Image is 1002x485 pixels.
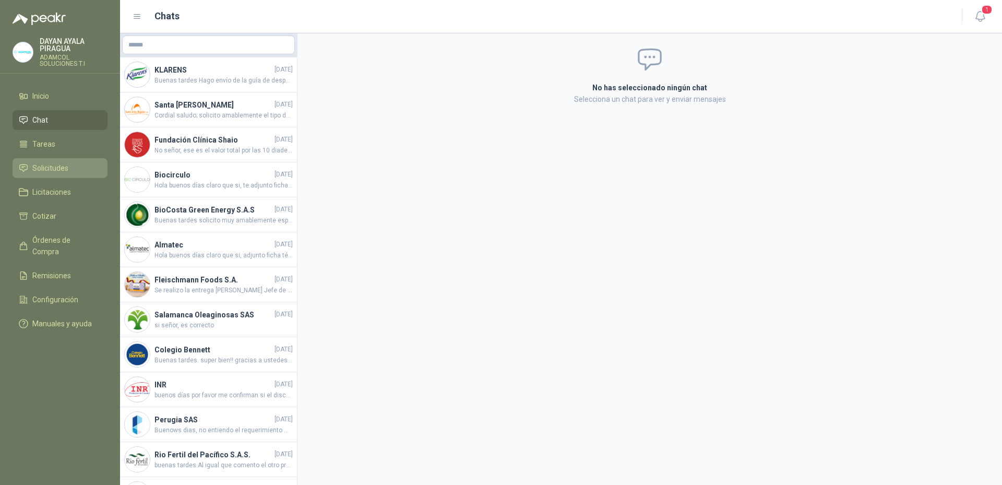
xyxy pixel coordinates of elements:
span: Solicitudes [32,162,68,174]
span: buenos días por favor me confirman si el disco duro sata 2.5 es el que se remplaza por el mecánic... [154,391,293,400]
h4: Fleischmann Foods S.A. [154,274,272,286]
span: Cotizar [32,210,56,222]
a: Manuales y ayuda [13,314,108,334]
img: Company Logo [125,62,150,87]
span: Manuales y ayuda [32,318,92,329]
span: Cordial saludo; solicito amablemente el tipo de frecuencia, si es UHF o VHF por favor. Quedo aten... [154,111,293,121]
a: Cotizar [13,206,108,226]
span: Buenas tardes. super bien!! gracias a ustedes por la paciencia. [154,356,293,365]
a: Company LogoRio Fertil del Pacífico S.A.S.[DATE]buenas tardes Al igual que comento el otro provee... [120,442,297,477]
img: Logo peakr [13,13,66,25]
span: [DATE] [275,415,293,424]
img: Company Logo [125,342,150,367]
h4: BioCosta Green Energy S.A.S [154,204,272,216]
img: Company Logo [125,167,150,192]
a: Configuración [13,290,108,310]
a: Company LogoColegio Bennett[DATE]Buenas tardes. super bien!! gracias a ustedes por la paciencia. [120,337,297,372]
a: Solicitudes [13,158,108,178]
span: [DATE] [275,275,293,285]
a: Tareas [13,134,108,154]
span: [DATE] [275,310,293,320]
span: Chat [32,114,48,126]
a: Company LogoPerugia SAS[DATE]Buenows dias, no entiendo el requerimiento me puede rectificar [120,407,297,442]
p: Selecciona un chat para ver y enviar mensajes [468,93,832,105]
h2: No has seleccionado ningún chat [468,82,832,93]
span: [DATE] [275,380,293,389]
span: [DATE] [275,170,293,180]
span: Tareas [32,138,55,150]
p: ADAMCOL SOLUCIONES T.I [40,54,108,67]
a: Company LogoSalamanca Oleaginosas SAS[DATE]si señor, es correcto [120,302,297,337]
img: Company Logo [125,272,150,297]
span: Remisiones [32,270,71,281]
h4: Rio Fertil del Pacífico S.A.S. [154,449,272,460]
span: [DATE] [275,100,293,110]
span: buenas tardes Al igual que comento el otro proveedor vamos a cotizar un equipo para empresas, con... [154,460,293,470]
span: Órdenes de Compra [32,234,98,257]
span: [DATE] [275,135,293,145]
a: Company LogoKLARENS[DATE]Buenas tardes Hago envío de la guía de despacho. quedo atenta. [120,57,297,92]
a: Company LogoFleischmann Foods S.A.[DATE]Se realizo la entrega [PERSON_NAME] Jefe de recursos huma... [120,267,297,302]
h4: KLARENS [154,64,272,76]
a: Company LogoFundación Clínica Shaio[DATE]No señor, ese es el valor total por las 10 diademas, el ... [120,127,297,162]
p: DAYAN AYALA PIRAGUA [40,38,108,52]
span: Hola buenos días claro que si, te adjunto ficha técnica. quedo atenta a cualquier cosa [154,181,293,191]
span: Buenas tardes Hago envío de la guía de despacho. quedo atenta. [154,76,293,86]
span: si señor, es correcto [154,321,293,330]
img: Company Logo [13,42,33,62]
a: Inicio [13,86,108,106]
h4: Salamanca Oleaginosas SAS [154,309,272,321]
h4: Colegio Bennett [154,344,272,356]
span: No señor, ese es el valor total por las 10 diademas, el valor unitario por cada diadema es de $76... [154,146,293,156]
a: Company LogoBioCosta Green Energy S.A.S[DATE]Buenas tardes solicito muy amablemente especificacio... [120,197,297,232]
h4: Perugia SAS [154,414,272,425]
a: Órdenes de Compra [13,230,108,262]
h4: Almatec [154,239,272,251]
img: Company Logo [125,132,150,157]
span: Hola buenos días claro que si, adjunto ficha técnica del producto ofrecido. quedo atenta a cualqu... [154,251,293,261]
img: Company Logo [125,377,150,402]
h4: Biocirculo [154,169,272,181]
span: 1 [981,5,993,15]
img: Company Logo [125,237,150,262]
img: Company Logo [125,97,150,122]
a: Remisiones [13,266,108,286]
span: [DATE] [275,240,293,250]
h4: Santa [PERSON_NAME] [154,99,272,111]
span: [DATE] [275,449,293,459]
h4: Fundación Clínica Shaio [154,134,272,146]
a: Chat [13,110,108,130]
a: Company LogoAlmatec[DATE]Hola buenos días claro que si, adjunto ficha técnica del producto ofreci... [120,232,297,267]
span: [DATE] [275,65,293,75]
span: Buenas tardes solicito muy amablemente especificaciones técnicas del portátil, ya que no se entie... [154,216,293,226]
span: Licitaciones [32,186,71,198]
h4: INR [154,379,272,391]
span: [DATE] [275,205,293,215]
a: Company LogoBiocirculo[DATE]Hola buenos días claro que si, te adjunto ficha técnica. quedo atenta... [120,162,297,197]
span: Buenows dias, no entiendo el requerimiento me puede rectificar [154,425,293,435]
img: Company Logo [125,307,150,332]
span: [DATE] [275,345,293,354]
button: 1 [971,7,989,26]
img: Company Logo [125,412,150,437]
a: Company LogoSanta [PERSON_NAME][DATE]Cordial saludo; solicito amablemente el tipo de frecuencia, ... [120,92,297,127]
a: Company LogoINR[DATE]buenos días por favor me confirman si el disco duro sata 2.5 es el que se re... [120,372,297,407]
img: Company Logo [125,202,150,227]
span: Inicio [32,90,49,102]
img: Company Logo [125,447,150,472]
span: Se realizo la entrega [PERSON_NAME] Jefe de recursos humanos, gracias [154,286,293,295]
span: Configuración [32,294,78,305]
h1: Chats [154,9,180,23]
a: Licitaciones [13,182,108,202]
